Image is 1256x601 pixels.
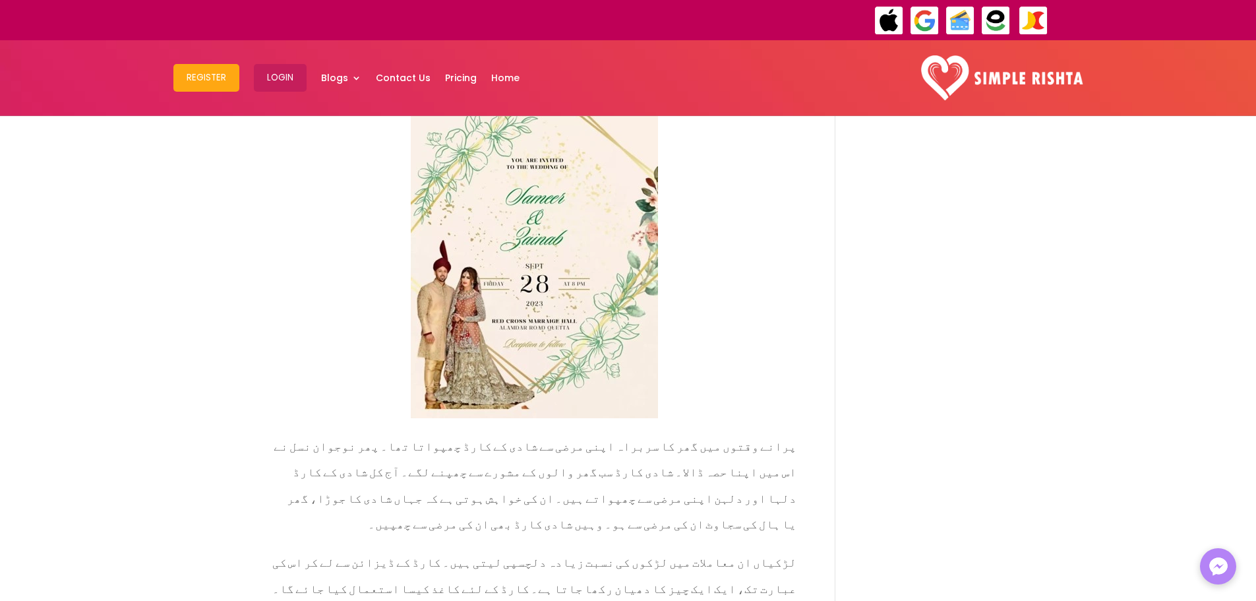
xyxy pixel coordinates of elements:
a: Home [491,44,520,112]
span: پرانے وقتوں میں گھر کا سربراہ اپنی مرضی سے شادی کے کارڈ چھپواتا تھا۔ پھر نوجوان نسل نے اس میں اپن... [274,428,796,536]
a: Login [254,44,307,112]
button: Register [173,64,239,92]
img: JazzCash-icon [1019,6,1048,36]
a: Blogs [321,44,361,112]
a: Pricing [445,44,477,112]
img: EasyPaisa-icon [981,6,1011,36]
img: Credit Cards [945,6,975,36]
img: Messenger [1205,554,1232,580]
img: english shadi card [411,110,658,418]
a: Contact Us [376,44,431,112]
button: Login [254,64,307,92]
a: Register [173,44,239,112]
img: ApplePay-icon [874,6,904,36]
img: GooglePay-icon [910,6,940,36]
